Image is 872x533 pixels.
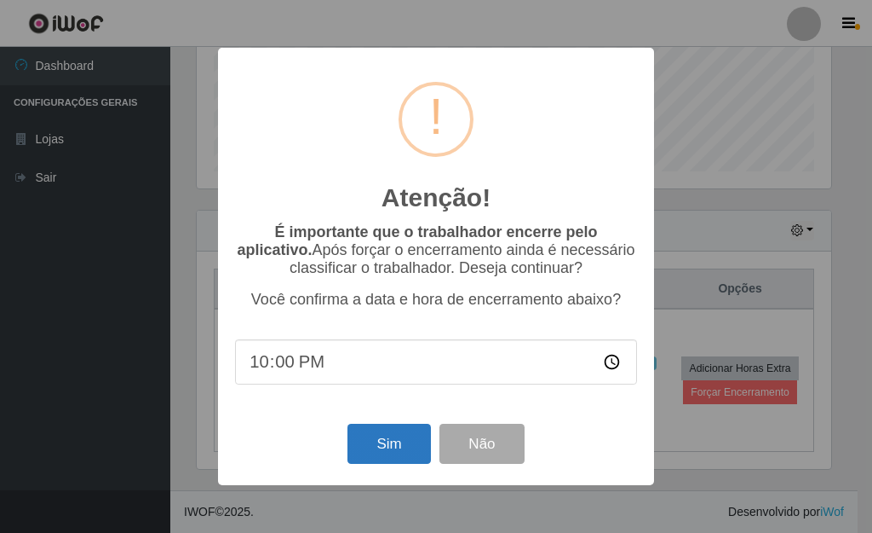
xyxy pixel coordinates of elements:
[235,223,637,277] p: Após forçar o encerramento ainda é necessário classificar o trabalhador. Deseja continuar?
[381,182,490,213] h2: Atenção!
[235,291,637,309] p: Você confirma a data e hora de encerramento abaixo?
[347,424,430,464] button: Sim
[237,223,597,258] b: É importante que o trabalhador encerre pelo aplicativo.
[439,424,524,464] button: Não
